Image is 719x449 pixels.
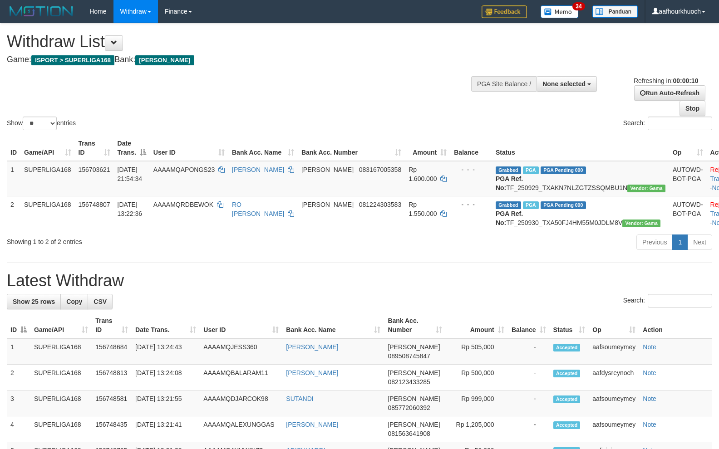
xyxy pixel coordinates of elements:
[409,166,437,182] span: Rp 1.600.000
[301,201,354,208] span: [PERSON_NAME]
[282,312,384,338] th: Bank Acc. Name: activate to sort column ascending
[446,390,507,416] td: Rp 999,000
[496,166,521,174] span: Grabbed
[589,416,639,442] td: aafsoumeymey
[492,196,669,231] td: TF_250930_TXA50FJ4HM55M0JDLM8V
[388,343,440,351] span: [PERSON_NAME]
[200,338,282,365] td: AAAAMQJESS360
[482,5,527,18] img: Feedback.jpg
[7,272,712,290] h1: Latest Withdraw
[508,338,550,365] td: -
[508,365,550,390] td: -
[153,201,213,208] span: AAAAMQRDBEWOK
[553,344,581,351] span: Accepted
[589,390,639,416] td: aafsoumeymey
[30,365,92,390] td: SUPERLIGA168
[232,201,284,217] a: RO [PERSON_NAME]
[623,294,712,307] label: Search:
[639,312,712,338] th: Action
[553,370,581,377] span: Accepted
[541,201,586,209] span: PGA Pending
[553,421,581,429] span: Accepted
[388,421,440,428] span: [PERSON_NAME]
[537,76,597,92] button: None selected
[30,390,92,416] td: SUPERLIGA168
[648,117,712,130] input: Search:
[388,404,430,411] span: Copy 085772060392 to clipboard
[13,298,55,305] span: Show 25 rows
[7,135,20,161] th: ID
[643,369,656,376] a: Note
[648,294,712,307] input: Search:
[496,201,521,209] span: Grabbed
[7,338,30,365] td: 1
[643,343,656,351] a: Note
[359,166,401,173] span: Copy 083167005358 to clipboard
[7,5,76,18] img: MOTION_logo.png
[79,166,110,173] span: 156703621
[673,77,698,84] strong: 00:00:10
[454,200,488,209] div: - - -
[75,135,114,161] th: Trans ID: activate to sort column ascending
[286,421,338,428] a: [PERSON_NAME]
[135,55,194,65] span: [PERSON_NAME]
[94,298,107,305] span: CSV
[132,312,200,338] th: Date Trans.: activate to sort column ascending
[669,135,707,161] th: Op: activate to sort column ascending
[643,395,656,402] a: Note
[7,294,61,309] a: Show 25 rows
[7,55,470,64] h4: Game: Bank:
[30,416,92,442] td: SUPERLIGA168
[153,166,215,173] span: AAAAMQAPONGS23
[7,390,30,416] td: 3
[592,5,638,18] img: panduan.png
[454,165,488,174] div: - - -
[66,298,82,305] span: Copy
[88,294,113,309] a: CSV
[450,135,492,161] th: Balance
[132,338,200,365] td: [DATE] 13:24:43
[7,416,30,442] td: 4
[550,312,589,338] th: Status: activate to sort column ascending
[680,101,705,116] a: Stop
[572,2,585,10] span: 34
[359,201,401,208] span: Copy 081224303583 to clipboard
[132,416,200,442] td: [DATE] 13:21:41
[200,312,282,338] th: User ID: activate to sort column ascending
[553,395,581,403] span: Accepted
[7,234,293,246] div: Showing 1 to 2 of 2 entries
[92,365,132,390] td: 156748813
[7,117,76,130] label: Show entries
[118,166,143,182] span: [DATE] 21:54:34
[30,312,92,338] th: Game/API: activate to sort column ascending
[20,161,75,196] td: SUPERLIGA168
[7,196,20,231] td: 2
[60,294,88,309] a: Copy
[150,135,228,161] th: User ID: activate to sort column ascending
[508,312,550,338] th: Balance: activate to sort column ascending
[388,430,430,437] span: Copy 081563641908 to clipboard
[409,201,437,217] span: Rp 1.550.000
[286,395,313,402] a: SUTANDI
[669,161,707,196] td: AUTOWD-BOT-PGA
[132,365,200,390] td: [DATE] 13:24:08
[496,175,523,191] b: PGA Ref. No:
[508,416,550,442] td: -
[23,117,57,130] select: Showentries
[20,135,75,161] th: Game/API: activate to sort column ascending
[634,77,698,84] span: Refreshing in:
[589,312,639,338] th: Op: activate to sort column ascending
[200,365,282,390] td: AAAAMQBALARAM11
[200,390,282,416] td: AAAAMQDJARCOK98
[30,338,92,365] td: SUPERLIGA168
[232,166,284,173] a: [PERSON_NAME]
[228,135,298,161] th: Bank Acc. Name: activate to sort column ascending
[446,416,507,442] td: Rp 1,205,000
[301,166,354,173] span: [PERSON_NAME]
[7,312,30,338] th: ID: activate to sort column descending
[636,234,673,250] a: Previous
[446,338,507,365] td: Rp 505,000
[114,135,150,161] th: Date Trans.: activate to sort column descending
[496,210,523,226] b: PGA Ref. No:
[31,55,114,65] span: ISPORT > SUPERLIGA168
